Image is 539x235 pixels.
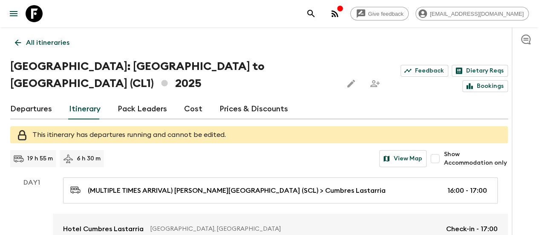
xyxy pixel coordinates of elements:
a: Departures [10,99,52,119]
a: Give feedback [350,7,409,20]
p: Hotel Cumbres Lastarria [63,224,144,234]
a: Bookings [462,80,508,92]
span: Show Accommodation only [444,150,508,167]
button: search adventures [303,5,320,22]
a: Feedback [401,65,448,77]
p: [GEOGRAPHIC_DATA], [GEOGRAPHIC_DATA] [150,225,439,233]
a: All itineraries [10,34,74,51]
span: Share this itinerary [366,75,383,92]
span: [EMAIL_ADDRESS][DOMAIN_NAME] [425,11,528,17]
button: Edit this itinerary [343,75,360,92]
p: All itineraries [26,38,69,48]
h1: [GEOGRAPHIC_DATA]: [GEOGRAPHIC_DATA] to [GEOGRAPHIC_DATA] (CL1) 2025 [10,58,336,92]
a: (MULTIPLE TIMES ARRIVAL) [PERSON_NAME][GEOGRAPHIC_DATA] (SCL) > Cumbres Lastarria16:00 - 17:00 [63,177,498,203]
div: [EMAIL_ADDRESS][DOMAIN_NAME] [415,7,529,20]
a: Dietary Reqs [452,65,508,77]
a: Pack Leaders [118,99,167,119]
a: Itinerary [69,99,101,119]
span: Give feedback [363,11,408,17]
a: Cost [184,99,202,119]
p: 16:00 - 17:00 [447,186,487,196]
p: 6 h 30 m [77,154,101,163]
button: View Map [379,150,427,167]
span: This itinerary has departures running and cannot be edited. [32,131,226,138]
p: (MULTIPLE TIMES ARRIVAL) [PERSON_NAME][GEOGRAPHIC_DATA] (SCL) > Cumbres Lastarria [88,186,386,196]
a: Prices & Discounts [219,99,288,119]
button: menu [5,5,22,22]
p: Check-in - 17:00 [446,224,498,234]
p: 19 h 55 m [27,154,53,163]
p: Day 1 [10,177,53,188]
